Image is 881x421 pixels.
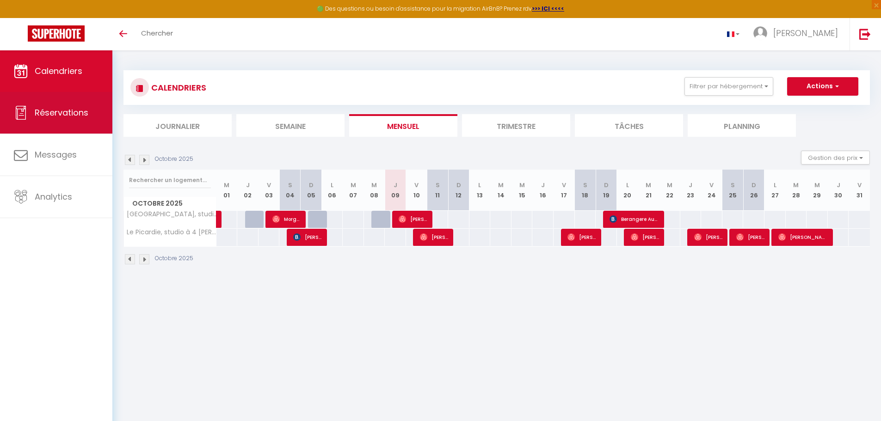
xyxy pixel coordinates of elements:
span: [PERSON_NAME] [420,228,448,246]
abbr: M [224,181,229,189]
th: 23 [680,170,702,211]
span: [GEOGRAPHIC_DATA], studio à 4 [PERSON_NAME] [GEOGRAPHIC_DATA] + parking [125,211,218,218]
li: Planning [688,114,796,137]
th: 31 [849,170,870,211]
abbr: D [456,181,461,189]
p: Octobre 2025 [155,155,193,164]
abbr: M [793,181,799,189]
th: 04 [279,170,301,211]
th: 24 [701,170,722,211]
abbr: D [604,181,609,189]
a: Chercher [134,18,180,50]
th: 22 [659,170,680,211]
abbr: M [371,181,377,189]
abbr: J [837,181,840,189]
abbr: S [731,181,735,189]
abbr: M [814,181,820,189]
img: Super Booking [28,25,85,42]
abbr: V [857,181,862,189]
span: Berangere Aumaitre [610,210,659,228]
th: 08 [364,170,385,211]
abbr: L [331,181,333,189]
span: Chercher [141,28,173,38]
abbr: M [646,181,651,189]
th: 26 [743,170,764,211]
abbr: V [267,181,271,189]
img: ... [753,26,767,40]
img: logout [859,28,871,40]
span: [PERSON_NAME]-So Mess [694,228,722,246]
li: Trimestre [462,114,570,137]
th: 12 [448,170,469,211]
abbr: S [583,181,587,189]
th: 25 [722,170,744,211]
th: 09 [385,170,406,211]
th: 20 [617,170,638,211]
abbr: M [519,181,525,189]
abbr: L [774,181,776,189]
th: 02 [237,170,259,211]
span: Octobre 2025 [124,197,216,210]
li: Tâches [575,114,683,137]
th: 30 [828,170,849,211]
abbr: J [246,181,250,189]
abbr: M [498,181,504,189]
span: Morgane Hillion [272,210,301,228]
span: Messages [35,149,77,160]
span: [PERSON_NAME] [773,27,838,39]
th: 13 [469,170,491,211]
span: [PERSON_NAME] [567,228,596,246]
th: 15 [511,170,533,211]
th: 29 [807,170,828,211]
abbr: S [436,181,440,189]
abbr: L [626,181,629,189]
th: 06 [321,170,343,211]
th: 21 [638,170,659,211]
a: ... [PERSON_NAME] [746,18,850,50]
abbr: J [689,181,692,189]
input: Rechercher un logement... [129,172,211,189]
li: Journalier [123,114,232,137]
button: Gestion des prix [801,151,870,165]
span: [PERSON_NAME] [399,210,427,228]
a: >>> ICI <<<< [532,5,564,12]
span: [PERSON_NAME] [778,228,828,246]
abbr: V [562,181,566,189]
abbr: V [709,181,714,189]
th: 18 [575,170,596,211]
abbr: J [541,181,545,189]
h3: CALENDRIERS [149,77,206,98]
span: [PERSON_NAME] [736,228,764,246]
th: 07 [343,170,364,211]
th: 17 [554,170,575,211]
button: Filtrer par hébergement [684,77,773,96]
span: Calendriers [35,65,82,77]
th: 10 [406,170,427,211]
th: 01 [216,170,238,211]
span: Le Picardie, studio à 4 [PERSON_NAME] parc parking + WIFI [125,229,218,236]
abbr: S [288,181,292,189]
th: 19 [596,170,617,211]
th: 11 [427,170,448,211]
abbr: D [752,181,756,189]
li: Mensuel [349,114,457,137]
span: [PERSON_NAME] [293,228,321,246]
th: 16 [532,170,554,211]
p: Octobre 2025 [155,254,193,263]
abbr: D [309,181,314,189]
abbr: M [667,181,672,189]
span: Analytics [35,191,72,202]
button: Actions [787,77,858,96]
th: 03 [259,170,280,211]
span: Réservations [35,107,88,118]
li: Semaine [236,114,345,137]
abbr: M [351,181,356,189]
abbr: V [414,181,419,189]
span: [PERSON_NAME] [631,228,659,246]
th: 14 [490,170,511,211]
abbr: J [394,181,397,189]
th: 05 [301,170,322,211]
abbr: L [478,181,481,189]
th: 27 [764,170,786,211]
